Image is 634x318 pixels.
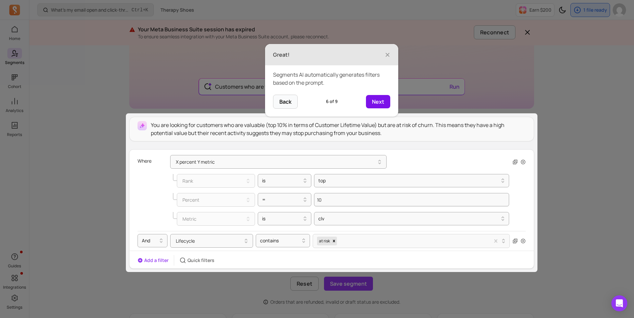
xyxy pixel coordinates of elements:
[366,95,390,108] button: Next
[385,49,390,60] button: Close Tour
[611,295,627,311] div: Open Intercom Messenger
[326,98,338,105] span: 6 of 9
[265,65,398,95] div: Segments AI automatically generates filters based on the prompt.
[273,95,298,109] button: Back
[385,47,390,62] span: ×
[273,51,290,59] h3: Great!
